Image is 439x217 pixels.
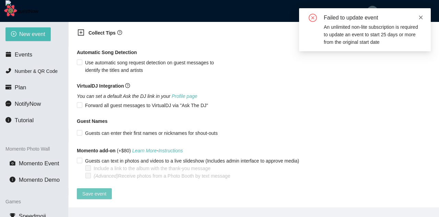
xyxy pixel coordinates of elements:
[5,84,11,90] span: credit-card
[77,83,124,89] b: VirtualDJ Integration
[158,148,183,153] a: Instructions
[88,30,116,36] b: Collect Tips
[15,51,32,58] span: Events
[324,23,423,46] div: An unlimited non-lite subscription is required to update an event to start 25 days or more from t...
[4,4,17,17] button: Open React Query Devtools
[77,147,183,154] span: (+$80)
[5,51,11,57] span: calendar
[77,148,116,153] b: Momento add-on
[15,68,58,74] span: Number & QR Code
[11,31,16,38] span: plus-circle
[82,59,224,74] span: Use automatic song request detection on guest messages to identify the titles and artists
[132,148,157,153] a: Learn More
[132,148,183,153] i: -
[10,160,15,166] span: camera
[77,49,137,56] b: Automatic Song Detection
[19,160,59,167] span: Momento Event
[117,30,122,35] span: question-circle
[82,129,221,137] span: Guests can enter their first names or nicknames for shout-outs
[15,101,41,107] span: NotifyNow
[19,177,60,183] span: Momento Demo
[125,83,130,88] span: question-circle
[15,117,34,124] span: Tutorial
[15,84,26,91] span: Plan
[172,93,198,99] a: Profile page
[418,15,423,20] span: close
[91,172,233,180] span: Receive photos from a Photo Booth by text message
[82,157,302,165] span: Guests can text in photos and videos to a live slideshow (Includes admin interface to approve media)
[91,165,213,172] span: Include a link to the album with the thank-you message
[72,25,244,42] div: Collect Tipsquestion-circle
[77,188,112,199] button: Save event
[77,118,107,124] b: Guest Names
[309,14,317,22] span: close-circle
[77,93,197,99] i: You can set a default Ask the DJ link in your
[5,0,38,22] img: RequestNow
[19,30,45,38] span: New event
[5,68,11,74] span: phone
[5,101,11,106] span: message
[82,190,106,197] span: Save event
[82,102,211,109] span: Forward all guest messages to VirtualDJ via "Ask The DJ"
[78,29,84,36] span: plus-square
[324,14,423,22] div: Failed to update event
[367,6,378,17] img: ACg8ocK3gkUkjpe1c0IxWLUlv1TSlZ79iN_bDPixWr38nCtUbSolTQ=s96-c
[10,177,15,182] span: info-circle
[94,173,118,179] i: (Advanced)
[5,117,11,123] span: info-circle
[5,27,51,41] button: plus-circleNew event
